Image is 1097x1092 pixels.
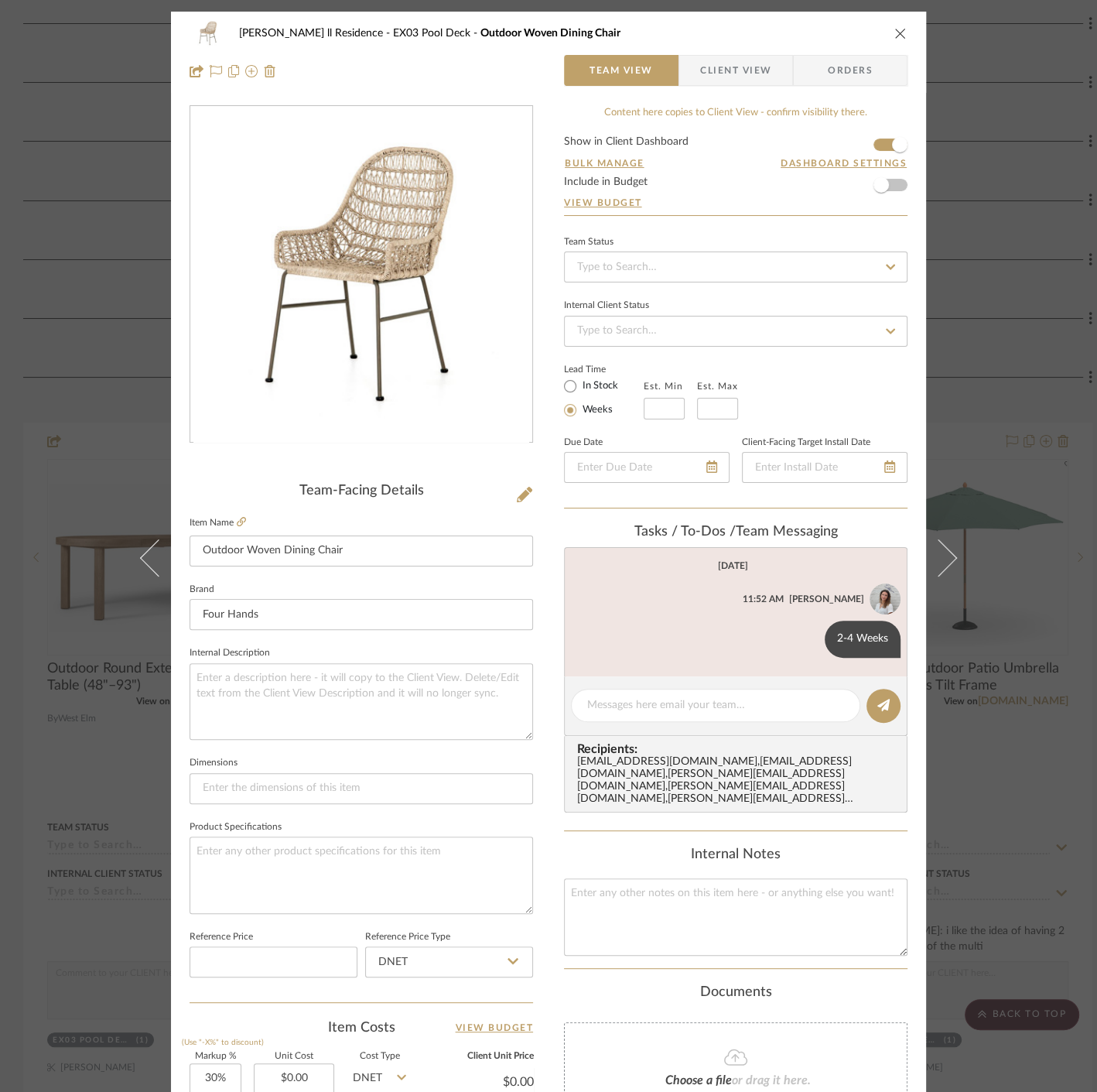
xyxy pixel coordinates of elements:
img: 7372cded-1837-49b8-be46-c5437bc5668b_436x436.jpg [193,107,529,443]
mat-radio-group: Select item type [564,376,644,419]
label: Reference Price Type [365,933,450,941]
span: Tasks / To-Dos / [634,525,736,539]
label: Reference Price [190,933,253,941]
button: Dashboard Settings [780,156,907,170]
label: In Stock [579,379,618,393]
label: Cost Type [347,1053,412,1060]
div: 2-4 Weeks [825,621,900,658]
div: [PERSON_NAME] [789,592,864,606]
input: Enter Brand [190,599,533,630]
img: Remove from project [264,65,276,77]
span: Client View [700,55,771,86]
label: Unit Cost [254,1053,334,1060]
div: 11:52 AM [743,592,784,606]
span: Team View [590,55,653,86]
div: Internal Notes [564,847,907,864]
input: Enter the dimensions of this item [190,773,533,804]
span: Recipients: [577,742,900,756]
input: Type to Search… [564,316,907,347]
label: Client-Facing Target Install Date [742,439,870,447]
img: c4812505-140f-4f5d-9490-120acb720546.jpg [870,584,900,614]
div: Team Status [564,238,613,246]
span: Choose a file [665,1074,732,1087]
span: or drag it here. [732,1074,811,1087]
label: Lead Time [564,362,644,376]
a: View Budget [456,1018,534,1037]
span: Outdoor Woven Dining Chair [480,28,620,39]
div: Internal Client Status [564,302,649,310]
button: close [894,26,907,40]
div: team Messaging [564,524,907,541]
div: Item Costs [190,1018,533,1037]
label: Est. Min [644,381,683,392]
label: Item Name [190,516,246,529]
input: Enter Install Date [742,452,907,483]
div: Team-Facing Details [190,483,533,500]
label: Dimensions [190,759,238,767]
a: View Budget [564,197,907,209]
label: Brand [190,586,214,594]
input: Type to Search… [564,252,907,282]
div: Documents [564,984,907,1001]
label: Weeks [579,403,613,417]
label: Est. Max [697,381,738,392]
div: [DATE] [718,560,748,571]
span: EX03 Pool Deck [393,28,480,39]
label: Markup % [190,1053,241,1060]
img: 7372cded-1837-49b8-be46-c5437bc5668b_48x40.jpg [190,18,227,49]
button: Bulk Manage [564,156,645,170]
div: [EMAIL_ADDRESS][DOMAIN_NAME] , [EMAIL_ADDRESS][DOMAIN_NAME] , [PERSON_NAME][EMAIL_ADDRESS][DOMAIN... [577,756,900,806]
div: Content here copies to Client View - confirm visibility there. [564,105,907,121]
label: Product Specifications [190,823,282,831]
span: [PERSON_NAME] ll Residence [239,28,393,39]
input: Enter Item Name [190,536,533,567]
label: Client Unit Price [425,1053,534,1060]
span: Orders [811,55,890,86]
label: Due Date [564,439,603,447]
input: Enter Due Date [564,452,730,483]
label: Internal Description [190,649,270,657]
div: 0 [190,107,532,443]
